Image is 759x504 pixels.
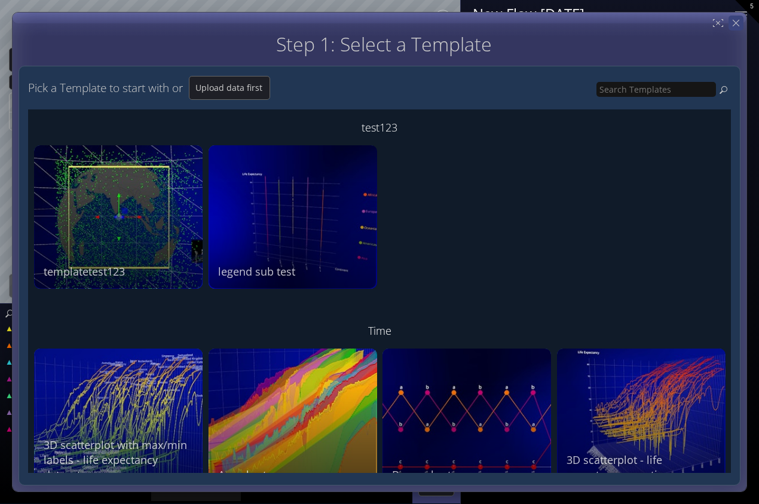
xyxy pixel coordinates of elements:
div: legend sub test [218,264,371,279]
h4: Pick a Template to start with or [28,82,183,94]
div: 3D scatterplot - life expectancy over time [567,453,719,482]
div: 3D scatterplot with max/min labels - life expectancy dataset [44,438,196,482]
span: Upload data first [189,82,270,94]
div: New Flow [DATE] [473,6,720,21]
img: 60173.jpg [382,349,551,492]
input: Search Templates [596,82,716,97]
img: 59196.jpg [209,349,377,492]
span: Step 1: Select a Template [276,31,492,57]
div: Bump chart [392,468,544,482]
img: 60336.jpg [34,145,203,289]
div: test123 [34,115,725,139]
img: 63624.jpg [34,349,203,492]
img: 59830.jpg [557,349,726,492]
div: Areachart [218,468,371,482]
div: templatetest123 [44,264,196,279]
img: 61676.jpg [209,145,377,289]
div: Time [34,319,725,343]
